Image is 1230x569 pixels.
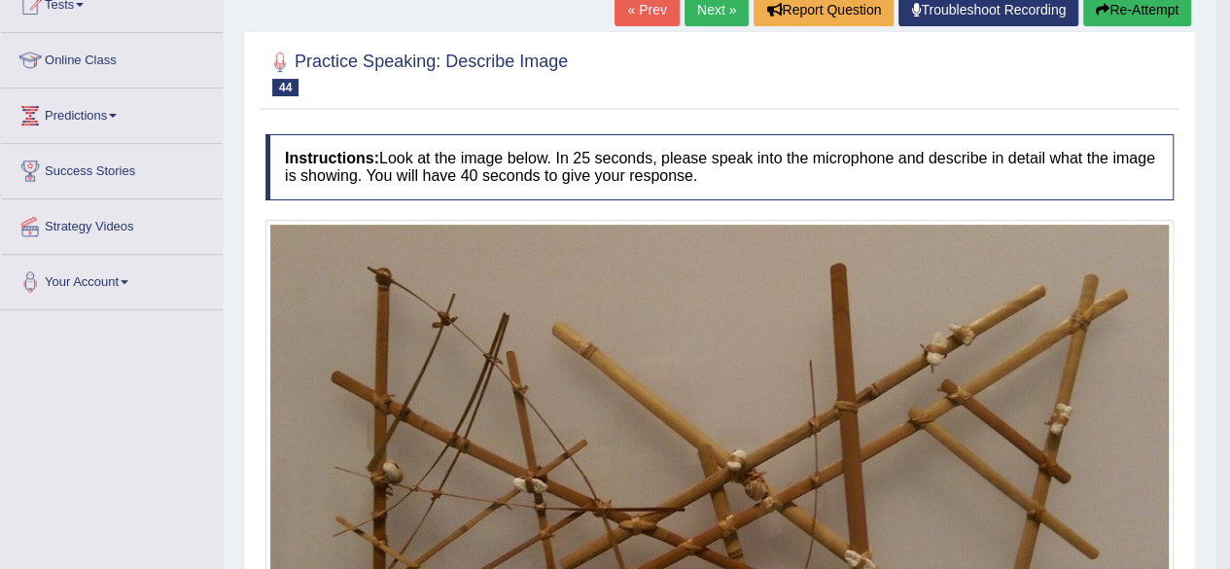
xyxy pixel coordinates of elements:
[265,134,1174,199] h4: Look at the image below. In 25 seconds, please speak into the microphone and describe in detail w...
[1,89,223,137] a: Predictions
[1,255,223,303] a: Your Account
[285,150,379,166] b: Instructions:
[265,48,568,96] h2: Practice Speaking: Describe Image
[1,33,223,82] a: Online Class
[1,199,223,248] a: Strategy Videos
[272,79,299,96] span: 44
[1,144,223,193] a: Success Stories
